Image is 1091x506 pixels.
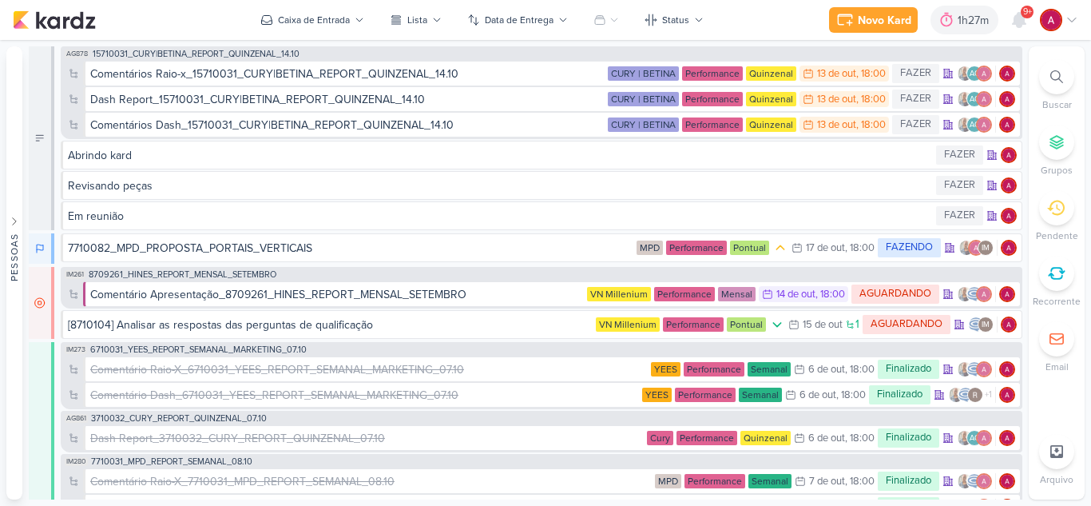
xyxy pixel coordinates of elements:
[999,387,1015,403] img: Alessandra Gomes
[65,270,85,279] span: IM261
[663,317,724,332] div: Performance
[845,365,875,375] div: , 18:00
[1041,163,1073,177] p: Grupos
[90,91,425,108] div: Dash Report_15710031_CURY|BETINA_REPORT_QUINZENAL_14.10
[976,430,992,446] img: Alessandra Gomes
[1040,472,1073,487] p: Arquivo
[999,361,1015,377] div: Responsável: Alessandra Gomes
[748,474,791,488] div: Semanal
[999,286,1015,302] img: Alessandra Gomes
[958,387,974,403] img: Caroline Traven De Andrade
[655,474,681,488] div: MPD
[958,12,994,29] div: 1h27m
[878,472,939,491] div: Finalizado
[776,289,815,300] div: 14 de out
[982,321,990,329] p: IM
[999,286,1015,302] div: Responsável: Alessandra Gomes
[817,94,856,105] div: 13 de out
[999,117,1015,133] div: Responsável: Alessandra Gomes
[68,240,633,257] div: 7710082_MPD_PROPOSTA_PORTAIS_VERTICAIS
[892,64,939,83] div: FAZER
[970,435,980,443] p: AG
[957,286,973,302] img: Iara Santos
[966,66,982,82] div: Aline Gimenez Graciano
[68,317,373,333] div: [8710104] Analisar as respostas das perguntas de qualificação
[957,361,996,377] div: Colaboradores: Iara Santos, Caroline Traven De Andrade, Alessandra Gomes
[957,66,996,82] div: Colaboradores: Iara Santos, Aline Gimenez Graciano, Alessandra Gomes
[968,240,984,256] img: Alessandra Gomes
[799,390,836,400] div: 6 de out
[65,414,88,423] span: AG861
[91,457,252,466] span: 7710031_MPD_REPORT_SEMANAL_08.10
[1001,147,1017,163] div: Responsável: Alessandra Gomes
[976,117,992,133] img: Alessandra Gomes
[1001,240,1017,256] img: Alessandra Gomes
[966,286,982,302] img: Caroline Traven De Andrade
[90,361,464,378] div: Comentário Raio-X_6710031_YEES_REPORT_SEMANAL_MARKETING_07.10
[65,345,87,354] span: IM273
[90,430,385,447] div: Dash Report_3710032_CURY_REPORT_QUINZENAL_07.10
[957,91,973,107] img: Iara Santos
[999,473,1015,489] div: Responsável: Alessandra Gomes
[90,66,605,82] div: Comentários Raio-x_15710031_CURY|BETINA_REPORT_QUINZENAL_14.10
[808,433,845,444] div: 6 de out
[1001,317,1017,333] div: Responsável: Alessandra Gomes
[957,117,973,133] img: Iara Santos
[682,118,743,132] div: Performance
[855,319,859,330] span: 1
[93,50,300,58] span: 15710031_CURY|BETINA_REPORT_QUINZENAL_14.10
[772,240,788,256] div: Prioridade Média
[856,69,886,79] div: , 18:00
[642,388,672,402] div: YEES
[803,320,843,330] div: 15 de out
[808,365,845,375] div: 6 de out
[836,390,866,400] div: , 18:00
[68,147,933,164] div: Abrindo kard
[817,69,856,79] div: 13 de out
[936,145,983,165] div: FAZER
[878,238,941,257] div: FAZENDO
[892,90,939,109] div: FAZER
[29,267,54,339] div: AGUARDANDO
[637,241,663,255] div: MPD
[68,317,593,333] div: [8710104] Analisar as respostas das perguntas de qualificação
[983,388,992,401] span: +1
[608,118,679,132] div: CURY | BETINA
[999,430,1015,446] div: Responsável: Alessandra Gomes
[968,317,998,333] div: Colaboradores: Caroline Traven De Andrade, Isabella Machado Guimarães
[999,91,1015,107] img: Alessandra Gomes
[6,46,22,500] button: Pessoas
[1001,240,1017,256] div: Responsável: Alessandra Gomes
[666,241,727,255] div: Performance
[90,91,605,108] div: Dash Report_15710031_CURY|BETINA_REPORT_QUINZENAL_14.10
[856,94,886,105] div: , 18:00
[982,245,990,253] p: IM
[1023,6,1032,18] span: 9+
[967,387,983,403] img: Rafael Dornelles
[29,46,54,230] div: FAZER
[968,317,984,333] img: Caroline Traven De Andrade
[999,430,1015,446] img: Alessandra Gomes
[587,287,651,301] div: VN Millenium
[29,233,54,264] div: FAZENDO
[878,428,939,448] div: Finalizado
[976,361,992,377] img: Alessandra Gomes
[976,286,992,302] img: Alessandra Gomes
[676,431,737,445] div: Performance
[936,176,983,195] div: FAZER
[13,10,96,30] img: kardz.app
[892,115,939,134] div: FAZER
[976,91,992,107] img: Alessandra Gomes
[746,92,796,106] div: Quinzenal
[68,147,132,164] div: Abrindo kard
[845,433,875,444] div: , 18:00
[727,317,766,332] div: Pontual
[863,315,950,334] div: AGUARDANDO
[1029,59,1085,112] li: Ctrl + F
[90,286,584,303] div: Comentário Apresentação_8709261_HINES_REPORT_MENSAL_SETEMBRO
[684,474,745,488] div: Performance
[817,120,856,130] div: 13 de out
[1001,208,1017,224] div: Responsável: Alessandra Gomes
[90,387,639,404] div: Comentário Dash_6710031_YEES_REPORT_SEMANAL_MARKETING_07.10
[976,66,992,82] img: Alessandra Gomes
